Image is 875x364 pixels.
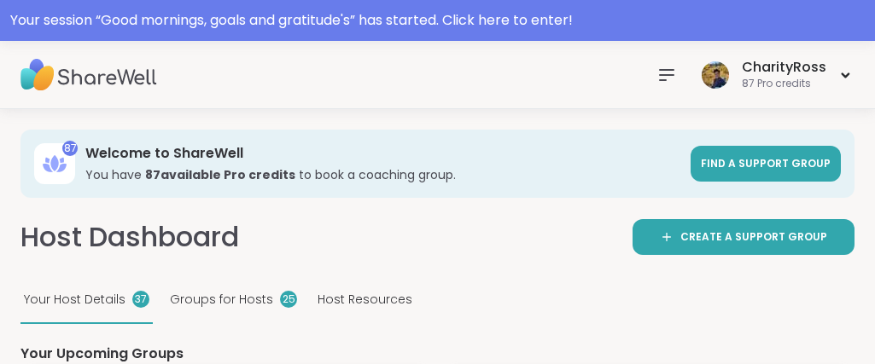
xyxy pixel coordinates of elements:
[633,219,855,255] a: Create a support group
[24,291,125,309] span: Your Host Details
[691,146,841,182] a: Find a support group
[702,61,729,89] img: CharityRoss
[280,291,297,308] div: 25
[85,144,680,163] h3: Welcome to ShareWell
[742,58,826,77] div: CharityRoss
[318,291,412,309] span: Host Resources
[10,10,865,31] div: Your session “ Good mornings, goals and gratitude's ” has started. Click here to enter!
[132,291,149,308] div: 37
[85,166,680,183] h3: You have to book a coaching group.
[20,344,855,363] h4: Your Upcoming Groups
[62,141,78,156] div: 87
[680,229,827,245] span: Create a support group
[742,77,826,91] div: 87 Pro credits
[145,166,295,183] b: 87 available Pro credit s
[170,291,273,309] span: Groups for Hosts
[701,156,831,170] span: Find a support group
[20,218,239,257] h1: Host Dashboard
[20,45,157,105] img: ShareWell Nav Logo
